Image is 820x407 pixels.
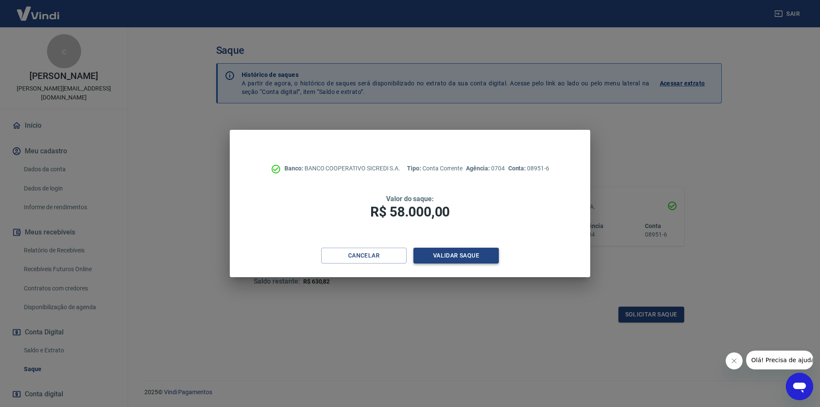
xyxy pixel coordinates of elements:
[786,373,813,400] iframe: Botão para abrir a janela de mensagens
[370,204,450,220] span: R$ 58.000,00
[466,165,491,172] span: Agência:
[284,164,400,173] p: BANCO COOPERATIVO SICREDI S.A.
[508,164,549,173] p: 08951-6
[284,165,305,172] span: Banco:
[321,248,407,264] button: Cancelar
[508,165,527,172] span: Conta:
[407,165,422,172] span: Tipo:
[466,164,504,173] p: 0704
[407,164,463,173] p: Conta Corrente
[5,6,72,13] span: Olá! Precisa de ajuda?
[386,195,434,203] span: Valor do saque:
[413,248,499,264] button: Validar saque
[746,351,813,369] iframe: Mensagem da empresa
[726,352,743,369] iframe: Fechar mensagem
